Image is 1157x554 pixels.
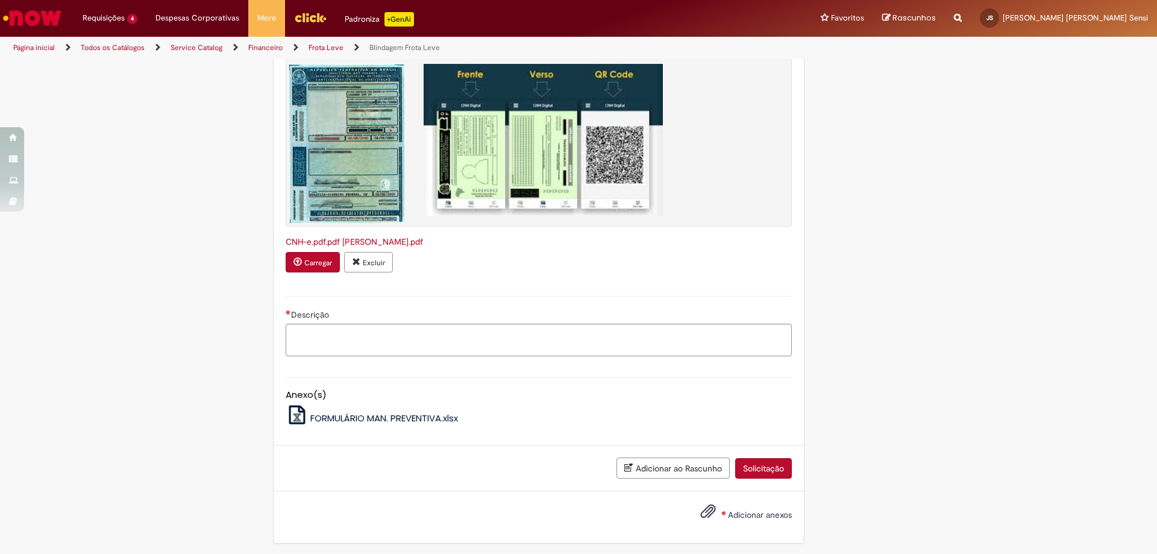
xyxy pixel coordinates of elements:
[286,252,340,272] button: Carregar anexo de Anexar CNH Required
[81,43,145,52] a: Todos os Catálogos
[286,324,792,356] textarea: Descrição
[363,258,385,268] small: Excluir
[882,13,936,24] a: Rascunhos
[257,12,276,24] span: More
[286,412,459,424] a: FORMULÁRIO MAN. PREVENTIVA.xlsx
[291,309,331,320] span: Descrição
[1,6,63,30] img: ServiceNow
[309,43,343,52] a: Frota Leve
[728,509,792,520] span: Adicionar anexos
[310,412,458,424] span: FORMULÁRIO MAN. PREVENTIVA.xlsx
[384,12,414,27] p: +GenAi
[13,43,55,52] a: Página inicial
[286,310,291,315] span: Necessários
[127,14,137,24] span: 4
[344,252,393,272] button: Excluir anexo CNH-e.pdf.pdf Luiz Gustavo.pdf
[304,258,332,268] small: Carregar
[892,12,936,24] span: Rascunhos
[155,12,239,24] span: Despesas Corporativas
[294,8,327,27] img: click_logo_yellow_360x200.png
[83,12,125,24] span: Requisições
[171,43,222,52] a: Service Catalog
[286,390,792,400] h5: Anexo(s)
[616,458,730,479] button: Adicionar ao Rascunho
[735,458,792,479] button: Solicitação
[697,500,719,528] button: Adicionar anexos
[248,43,283,52] a: Financeiro
[1003,13,1148,23] span: [PERSON_NAME] [PERSON_NAME] Sensi
[831,12,864,24] span: Favoritos
[369,43,440,52] a: Blindagem Frota Leve
[986,14,993,22] span: JS
[286,236,423,247] a: Download de CNH-e.pdf.pdf Luiz Gustavo.pdf
[9,37,762,59] ul: Trilhas de página
[345,12,414,27] div: Padroniza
